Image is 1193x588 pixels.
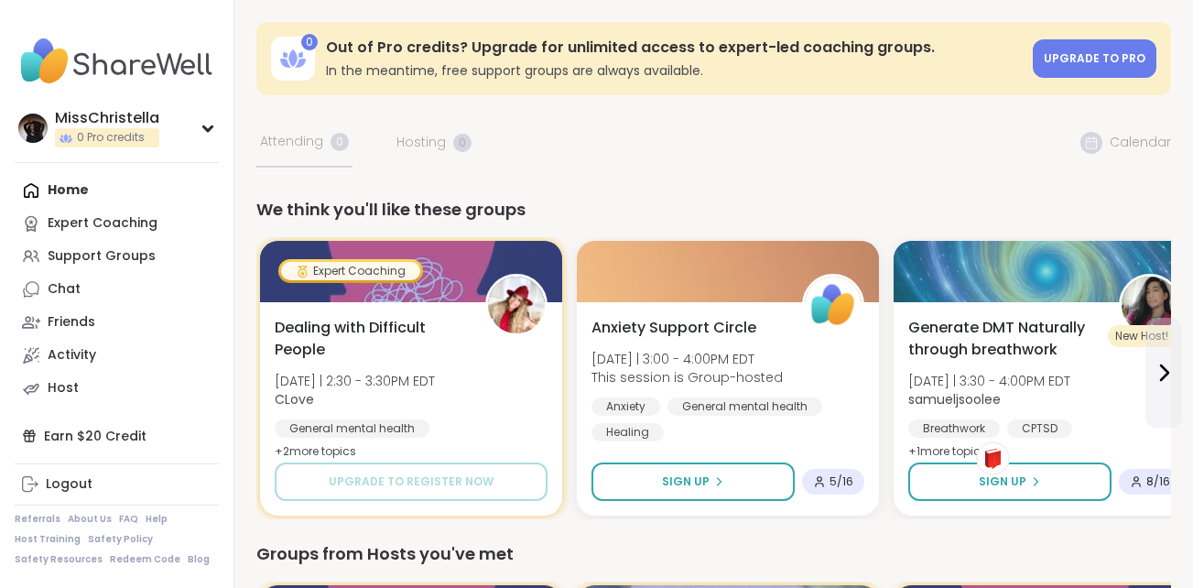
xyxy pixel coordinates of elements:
[15,419,219,452] div: Earn $20 Credit
[18,114,48,143] img: MissChristella
[256,197,1171,223] div: We think you'll like these groups
[88,533,153,546] a: Safety Policy
[1146,474,1170,489] span: 8 / 16
[48,247,156,266] div: Support Groups
[256,541,1171,567] div: Groups from Hosts you've met
[281,262,420,280] div: Expert Coaching
[1044,50,1145,66] span: Upgrade to Pro
[908,463,1112,501] button: Sign Up
[591,423,664,441] div: Healing
[15,273,219,306] a: Chat
[15,240,219,273] a: Support Groups
[146,513,168,526] a: Help
[275,372,435,390] span: [DATE] | 2:30 - 3:30PM EDT
[591,350,783,368] span: [DATE] | 3:00 - 4:00PM EDT
[301,34,318,50] div: 0
[488,277,545,333] img: CLove
[1033,39,1156,78] a: Upgrade to Pro
[15,468,219,501] a: Logout
[48,346,96,365] div: Activity
[15,553,103,566] a: Safety Resources
[55,108,159,128] div: MissChristella
[48,313,95,332] div: Friends
[275,419,429,438] div: General mental health
[591,397,660,416] div: Anxiety
[1007,419,1072,438] div: CPTSD
[667,397,822,416] div: General mental health
[15,29,219,93] img: ShareWell Nav Logo
[908,419,1000,438] div: Breathwork
[15,372,219,405] a: Host
[15,533,81,546] a: Host Training
[979,474,1026,490] span: Sign Up
[830,474,853,489] span: 5 / 16
[908,390,1001,408] b: samueljsoolee
[15,207,219,240] a: Expert Coaching
[46,475,92,494] div: Logout
[591,463,795,501] button: Sign Up
[48,214,157,233] div: Expert Coaching
[662,474,710,490] span: Sign Up
[77,130,145,146] span: 0 Pro credits
[119,513,138,526] a: FAQ
[48,280,81,299] div: Chat
[15,513,60,526] a: Referrals
[908,372,1070,390] span: [DATE] | 3:30 - 4:00PM EDT
[326,38,1022,58] h3: Out of Pro credits? Upgrade for unlimited access to expert-led coaching groups.
[908,317,1099,361] span: Generate DMT Naturally through breathwork
[326,61,1022,80] h3: In the meantime, free support groups are always available.
[68,513,112,526] a: About Us
[15,339,219,372] a: Activity
[591,317,756,339] span: Anxiety Support Circle
[275,317,465,361] span: Dealing with Difficult People
[805,277,862,333] img: ShareWell
[591,368,783,387] span: This session is Group-hosted
[1122,277,1178,333] img: samueljsoolee
[15,306,219,339] a: Friends
[275,390,314,408] b: CLove
[188,553,210,566] a: Blog
[275,463,548,501] button: Upgrade to register now
[48,379,79,397] div: Host
[1108,325,1192,347] div: New Host! 🎉
[329,474,493,490] span: Upgrade to register now
[110,553,180,566] a: Redeem Code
